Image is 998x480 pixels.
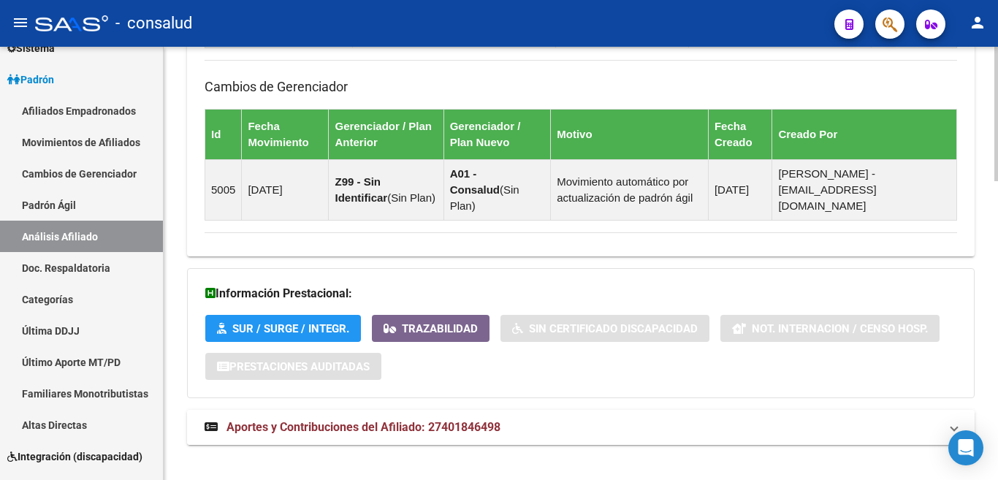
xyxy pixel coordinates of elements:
button: Not. Internacion / Censo Hosp. [720,315,940,342]
strong: A01 - Consalud [450,167,500,196]
td: ( ) [329,159,443,220]
th: Creado Por [772,109,957,159]
th: Gerenciador / Plan Anterior [329,109,443,159]
th: Fecha Movimiento [242,109,329,159]
th: Motivo [551,109,709,159]
span: Aportes y Contribuciones del Afiliado: 27401846498 [226,420,500,434]
button: Sin Certificado Discapacidad [500,315,709,342]
span: Trazabilidad [402,322,478,335]
mat-expansion-panel-header: Aportes y Contribuciones del Afiliado: 27401846498 [187,410,975,445]
mat-icon: person [969,14,986,31]
button: SUR / SURGE / INTEGR. [205,315,361,342]
span: Padrón [7,72,54,88]
div: Open Intercom Messenger [948,430,983,465]
span: Sin Certificado Discapacidad [529,322,698,335]
td: [DATE] [242,159,329,220]
td: [DATE] [708,159,772,220]
mat-icon: menu [12,14,29,31]
span: Sistema [7,40,55,56]
span: Sin Plan [391,191,432,204]
button: Prestaciones Auditadas [205,353,381,380]
strong: Z99 - Sin Identificar [335,175,387,204]
td: [PERSON_NAME] - [EMAIL_ADDRESS][DOMAIN_NAME] [772,159,957,220]
th: Gerenciador / Plan Nuevo [443,109,551,159]
span: Prestaciones Auditadas [229,360,370,373]
button: Trazabilidad [372,315,490,342]
h3: Información Prestacional: [205,283,956,304]
h3: Cambios de Gerenciador [205,77,957,97]
span: Sin Plan [450,183,519,212]
span: - consalud [115,7,192,39]
td: Movimiento automático por actualización de padrón ágil [551,159,709,220]
span: SUR / SURGE / INTEGR. [232,322,349,335]
td: 5005 [205,159,242,220]
td: ( ) [443,159,551,220]
span: Not. Internacion / Censo Hosp. [752,322,928,335]
th: Id [205,109,242,159]
th: Fecha Creado [708,109,772,159]
span: Integración (discapacidad) [7,449,142,465]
